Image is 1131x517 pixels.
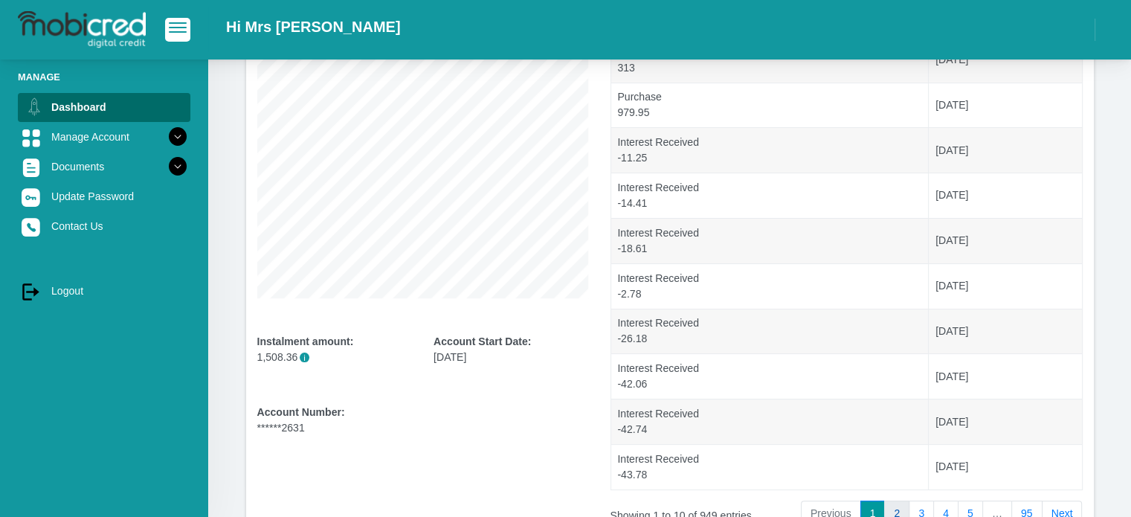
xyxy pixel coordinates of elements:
td: Interest Received -42.74 [611,399,929,444]
a: Contact Us [18,212,190,240]
img: logo-mobicred.svg [18,11,146,48]
td: Interest Received -2.78 [611,263,929,309]
td: [DATE] [929,83,1081,128]
div: [DATE] [434,334,588,365]
li: Manage [18,70,190,84]
td: [DATE] [929,218,1081,263]
td: [DATE] [929,173,1081,218]
td: [DATE] [929,263,1081,309]
span: i [300,353,309,362]
td: Interest Received -11.25 [611,127,929,173]
b: Account Number: [257,406,345,418]
td: Purchase 979.95 [611,83,929,128]
td: [DATE] [929,444,1081,489]
td: Purchase 313 [611,37,929,83]
td: [DATE] [929,37,1081,83]
td: [DATE] [929,399,1081,444]
a: Dashboard [18,93,190,121]
b: Instalment amount: [257,335,354,347]
td: [DATE] [929,353,1081,399]
td: [DATE] [929,309,1081,354]
p: 1,508.36 [257,350,412,365]
td: Interest Received -26.18 [611,309,929,354]
a: Documents [18,152,190,181]
td: Interest Received -14.41 [611,173,929,218]
a: Logout [18,277,190,305]
td: Interest Received -43.78 [611,444,929,489]
h2: Hi Mrs [PERSON_NAME] [226,18,400,36]
a: Update Password [18,182,190,211]
td: [DATE] [929,127,1081,173]
b: Account Start Date: [434,335,531,347]
a: Manage Account [18,123,190,151]
td: Interest Received -18.61 [611,218,929,263]
td: Interest Received -42.06 [611,353,929,399]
